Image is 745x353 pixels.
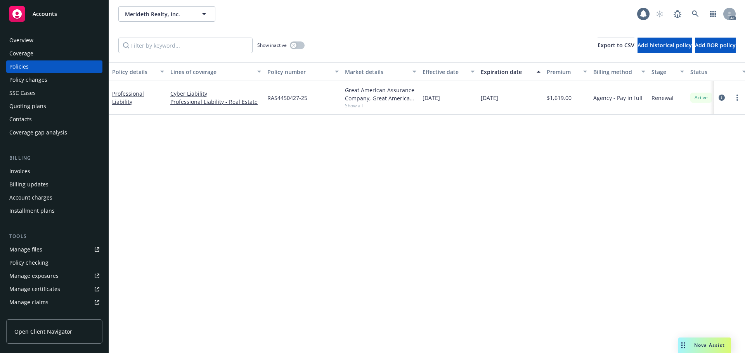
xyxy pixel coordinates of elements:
[170,98,261,106] a: Professional Liability - Real Estate
[670,6,685,22] a: Report a Bug
[9,270,59,282] div: Manage exposures
[638,38,692,53] button: Add historical policy
[9,126,67,139] div: Coverage gap analysis
[6,126,102,139] a: Coverage gap analysis
[651,68,676,76] div: Stage
[690,68,738,76] div: Status
[695,38,736,53] button: Add BOR policy
[419,62,478,81] button: Effective date
[6,243,102,256] a: Manage files
[6,34,102,46] a: Overview
[638,41,692,49] span: Add historical policy
[6,257,102,269] a: Policy checking
[590,62,648,81] button: Billing method
[423,68,466,76] div: Effective date
[695,41,736,49] span: Add BOR policy
[6,296,102,308] a: Manage claims
[267,68,330,76] div: Policy number
[598,38,634,53] button: Export to CSV
[651,94,674,102] span: Renewal
[33,11,57,17] span: Accounts
[9,283,60,295] div: Manage certificates
[6,232,102,240] div: Tools
[6,3,102,25] a: Accounts
[9,205,55,217] div: Installment plans
[6,178,102,191] a: Billing updates
[544,62,590,81] button: Premium
[9,34,33,46] div: Overview
[125,10,192,18] span: Merideth Realty, Inc.
[342,62,419,81] button: Market details
[118,38,253,53] input: Filter by keyword...
[9,257,49,269] div: Policy checking
[6,165,102,177] a: Invoices
[170,90,261,98] a: Cyber Liability
[9,60,29,73] div: Policies
[9,74,47,86] div: Policy changes
[717,93,726,102] a: circleInformation
[112,68,156,76] div: Policy details
[118,6,215,22] button: Merideth Realty, Inc.
[167,62,264,81] button: Lines of coverage
[481,68,532,76] div: Expiration date
[693,94,709,101] span: Active
[6,100,102,112] a: Quoting plans
[109,62,167,81] button: Policy details
[547,68,579,76] div: Premium
[688,6,703,22] a: Search
[678,338,731,353] button: Nova Assist
[9,178,49,191] div: Billing updates
[9,191,52,204] div: Account charges
[478,62,544,81] button: Expiration date
[6,154,102,162] div: Billing
[6,191,102,204] a: Account charges
[593,94,643,102] span: Agency - Pay in full
[6,60,102,73] a: Policies
[267,94,307,102] span: RAS4450427-25
[9,309,46,322] div: Manage BORs
[345,86,416,102] div: Great American Assurance Company, Great American Insurance Group, [PERSON_NAME] Insurance Agency ...
[6,270,102,282] a: Manage exposures
[14,327,72,336] span: Open Client Navigator
[6,47,102,60] a: Coverage
[598,41,634,49] span: Export to CSV
[547,94,572,102] span: $1,619.00
[678,338,688,353] div: Drag to move
[705,6,721,22] a: Switch app
[9,113,32,126] div: Contacts
[423,94,440,102] span: [DATE]
[257,42,287,48] span: Show inactive
[6,205,102,217] a: Installment plans
[6,283,102,295] a: Manage certificates
[345,68,408,76] div: Market details
[264,62,342,81] button: Policy number
[112,90,144,105] a: Professional Liability
[694,342,725,348] span: Nova Assist
[170,68,253,76] div: Lines of coverage
[648,62,687,81] button: Stage
[9,243,42,256] div: Manage files
[345,102,416,109] span: Show all
[733,93,742,102] a: more
[6,74,102,86] a: Policy changes
[9,47,33,60] div: Coverage
[593,68,637,76] div: Billing method
[6,113,102,126] a: Contacts
[9,165,30,177] div: Invoices
[481,94,498,102] span: [DATE]
[9,296,49,308] div: Manage claims
[6,309,102,322] a: Manage BORs
[652,6,667,22] a: Start snowing
[9,87,36,99] div: SSC Cases
[6,87,102,99] a: SSC Cases
[9,100,46,112] div: Quoting plans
